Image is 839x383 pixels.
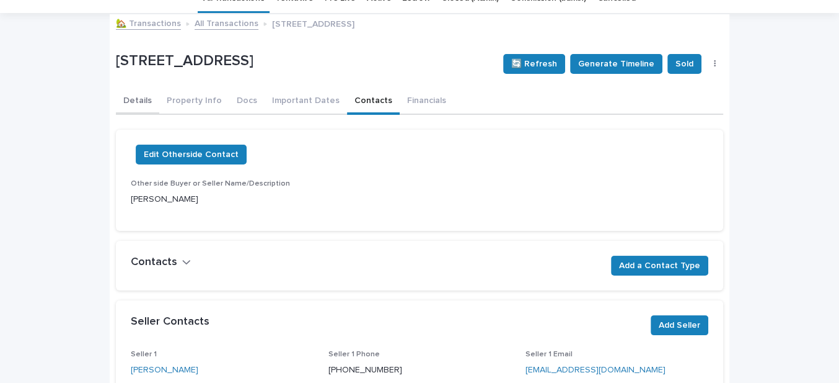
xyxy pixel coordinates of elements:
[675,58,693,70] span: Sold
[116,16,181,30] a: 🏡 Transactions
[131,364,198,377] a: [PERSON_NAME]
[611,256,708,276] button: Add a Contact Type
[659,319,700,331] span: Add Seller
[525,366,665,374] a: [EMAIL_ADDRESS][DOMAIN_NAME]
[272,16,354,30] p: [STREET_ADDRESS]
[265,89,347,115] button: Important Dates
[116,89,159,115] button: Details
[511,58,557,70] span: 🔄 Refresh
[578,58,654,70] span: Generate Timeline
[328,351,380,358] span: Seller 1 Phone
[328,364,511,377] p: [PHONE_NUMBER]
[667,54,701,74] button: Sold
[651,315,708,335] button: Add Seller
[229,89,265,115] button: Docs
[570,54,662,74] button: Generate Timeline
[159,89,229,115] button: Property Info
[619,259,700,272] span: Add a Contact Type
[195,16,258,30] a: All Transactions
[131,315,209,329] h2: Seller Contacts
[116,52,493,70] p: [STREET_ADDRESS]
[400,89,454,115] button: Financials
[131,180,290,187] span: Other side Buyer or Seller Name/Description
[144,148,239,161] span: Edit Otherside Contact
[347,89,400,115] button: Contacts
[131,256,191,269] button: Contacts
[503,54,565,74] button: 🔄 Refresh
[525,351,573,358] span: Seller 1 Email
[131,351,157,358] span: Seller 1
[136,145,247,164] button: Edit Otherside Contact
[131,193,314,206] p: [PERSON_NAME]
[131,256,177,269] h2: Contacts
